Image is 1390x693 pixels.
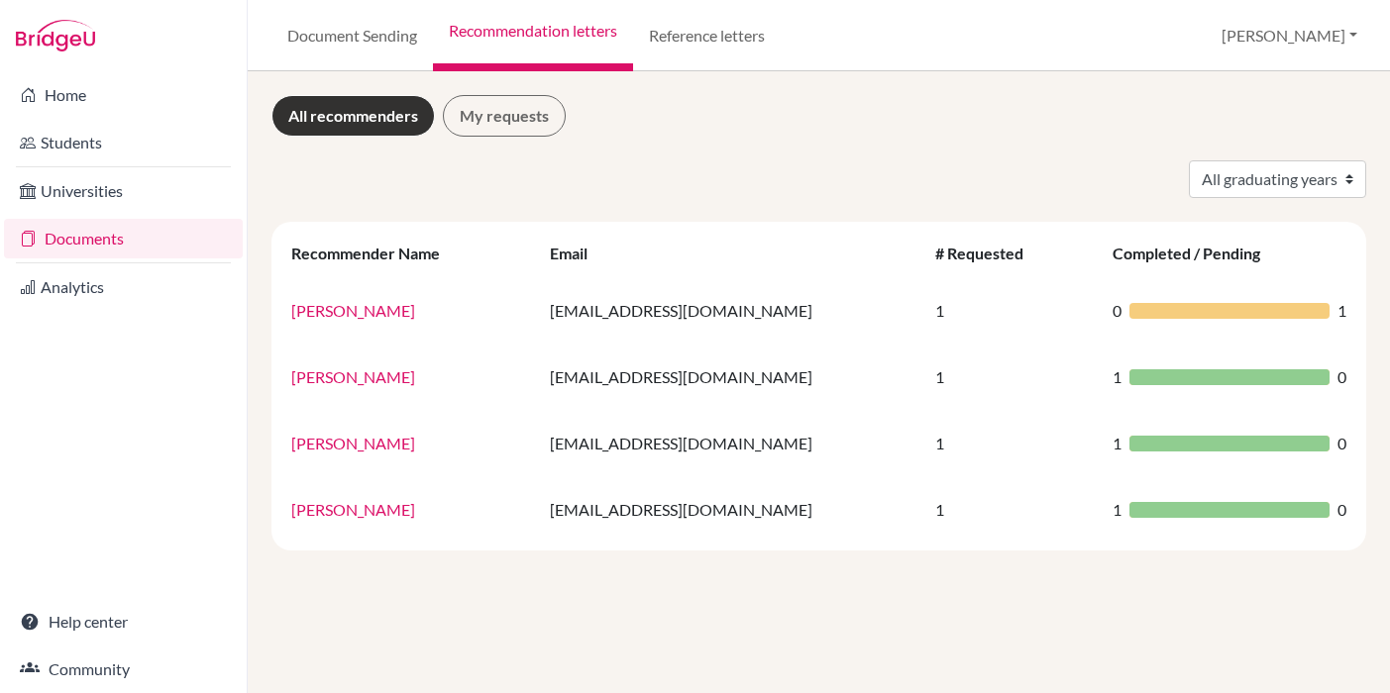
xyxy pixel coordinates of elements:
div: Email [550,244,607,262]
a: All recommenders [271,95,435,137]
span: 1 [1337,299,1346,323]
td: 1 [923,476,1101,543]
td: [EMAIL_ADDRESS][DOMAIN_NAME] [538,410,923,476]
td: 1 [923,410,1101,476]
a: [PERSON_NAME] [291,367,415,386]
div: Recommender Name [291,244,460,262]
span: 0 [1337,365,1346,389]
div: # Requested [935,244,1043,262]
td: 1 [923,344,1101,410]
span: 1 [1113,365,1122,389]
a: [PERSON_NAME] [291,434,415,452]
button: [PERSON_NAME] [1213,17,1366,54]
td: [EMAIL_ADDRESS][DOMAIN_NAME] [538,476,923,543]
a: Students [4,123,243,162]
a: Universities [4,171,243,211]
a: Analytics [4,267,243,307]
div: Completed / Pending [1113,244,1280,262]
span: 0 [1113,299,1122,323]
td: 1 [923,277,1101,344]
img: Bridge-U [16,20,95,51]
span: 1 [1113,498,1122,522]
span: 0 [1337,432,1346,455]
a: Home [4,75,243,115]
td: [EMAIL_ADDRESS][DOMAIN_NAME] [538,344,923,410]
a: [PERSON_NAME] [291,500,415,519]
span: 1 [1113,432,1122,455]
a: [PERSON_NAME] [291,301,415,320]
a: Community [4,649,243,689]
span: 0 [1337,498,1346,522]
a: Help center [4,602,243,642]
td: [EMAIL_ADDRESS][DOMAIN_NAME] [538,277,923,344]
a: My requests [443,95,566,137]
a: Documents [4,219,243,258]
